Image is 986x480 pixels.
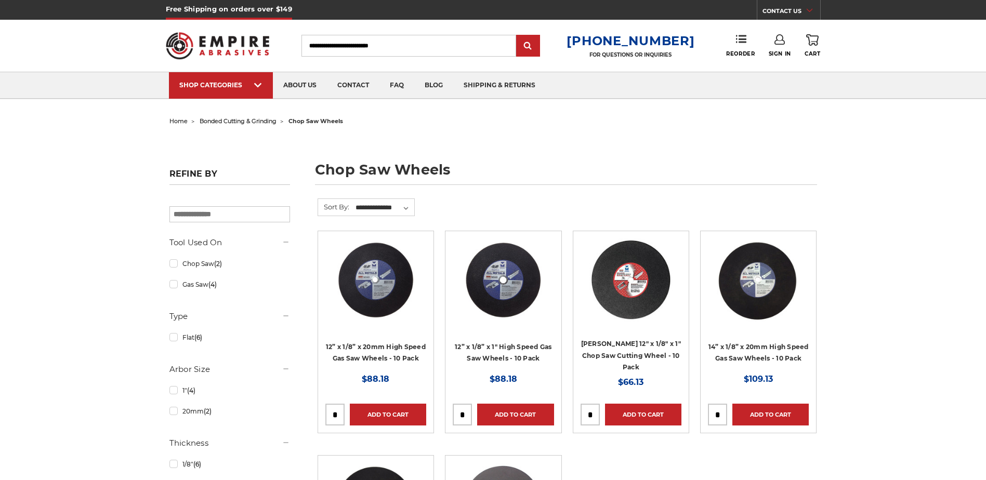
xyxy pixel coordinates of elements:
a: 14” Gas-Powered Saw Cut-Off Wheel [708,238,809,339]
select: Sort By: [354,200,414,216]
span: (6) [194,334,202,341]
a: Flat(6) [169,328,290,346]
h1: chop saw wheels [315,163,817,185]
a: Add to Cart [477,404,554,425]
a: Gas Saw(4) [169,275,290,294]
span: (2) [204,407,212,415]
img: 12" x 1/8" x 1" Stationary Chop Saw Blade [589,238,673,322]
a: 1"(4) [169,381,290,399]
img: 14” Gas-Powered Saw Cut-Off Wheel [717,238,800,322]
a: 1/8"(6) [169,455,290,473]
a: 12” x 1/8” x 20mm High Speed Gas Saw Wheels - 10 Pack [326,343,426,363]
span: $88.18 [362,374,389,384]
p: FOR QUESTIONS OR INQUIRIES [567,51,694,58]
a: 12” x 1/8” x 1" High Speed Gas Saw Wheels - 10 Pack [455,343,552,363]
h5: Tool Used On [169,236,290,249]
a: Add to Cart [605,404,681,425]
a: Reorder [726,34,755,57]
span: Sign In [769,50,791,57]
span: (4) [187,386,195,394]
span: $66.13 [618,377,643,387]
span: (6) [193,460,201,468]
a: shipping & returns [453,72,546,99]
input: Submit [518,36,538,57]
a: Cart [805,34,820,57]
a: about us [273,72,327,99]
a: contact [327,72,379,99]
h5: Refine by [169,169,290,185]
span: (4) [208,281,217,288]
a: faq [379,72,414,99]
a: CONTACT US [762,5,820,20]
a: bonded cutting & grinding [200,117,277,125]
span: (2) [214,260,222,268]
img: 12" x 1/8" (5/32") x 20mm Gas Powered Shop Saw Wheel [334,238,417,322]
span: $109.13 [744,374,773,384]
span: Cart [805,50,820,57]
a: Add to Cart [732,404,809,425]
a: 12" x 1/8" (5/32") x 1" High Speed Portable Gas Saw Cut-Off Wheel [453,238,554,339]
a: [PERSON_NAME] 12" x 1/8" x 1" Chop Saw Cutting Wheel - 10 Pack [581,340,681,371]
a: 12" x 1/8" (5/32") x 20mm Gas Powered Shop Saw Wheel [325,238,426,339]
img: Empire Abrasives [166,25,270,66]
h5: Type [169,310,290,323]
a: [PHONE_NUMBER] [567,33,694,48]
img: 12" x 1/8" (5/32") x 1" High Speed Portable Gas Saw Cut-Off Wheel [462,238,545,322]
a: home [169,117,188,125]
span: chop saw wheels [288,117,343,125]
span: $88.18 [490,374,517,384]
a: blog [414,72,453,99]
a: 12" x 1/8" x 1" Stationary Chop Saw Blade [581,238,681,339]
span: Reorder [726,50,755,57]
h5: Arbor Size [169,363,290,376]
a: 20mm(2) [169,402,290,420]
div: SHOP CATEGORIES [179,81,262,89]
label: Sort By: [318,199,349,215]
a: Chop Saw(2) [169,255,290,273]
a: Add to Cart [350,404,426,425]
h5: Thickness [169,437,290,449]
a: 14” x 1/8” x 20mm High Speed Gas Saw Wheels - 10 Pack [708,343,809,363]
